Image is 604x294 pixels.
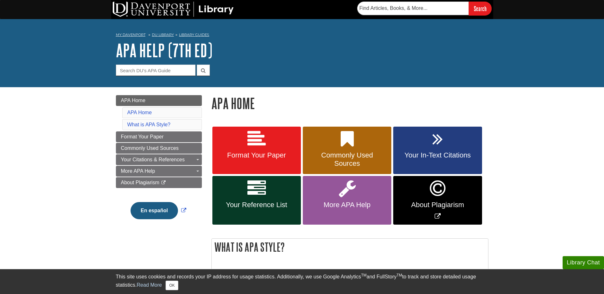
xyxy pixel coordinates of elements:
span: More APA Help [308,201,387,209]
span: More APA Help [121,168,155,174]
input: Search DU's APA Guide [116,65,195,76]
div: This site uses cookies and records your IP address for usage statistics. Additionally, we use Goo... [116,273,488,290]
form: Searches DU Library's articles, books, and more [357,2,492,15]
span: Commonly Used Sources [121,145,179,151]
span: Commonly Used Sources [308,151,387,168]
span: Format Your Paper [217,151,296,159]
img: DU Library [113,2,234,17]
span: Format Your Paper [121,134,164,139]
a: Your Citations & References [116,154,202,165]
span: Your Citations & References [121,157,185,162]
i: This link opens in a new window [161,181,166,185]
span: Your Reference List [217,201,296,209]
a: What is APA Style? [127,122,171,127]
a: More APA Help [116,166,202,177]
sup: TM [397,273,402,277]
button: Close [166,281,178,290]
a: Your In-Text Citations [393,127,482,174]
input: Search [469,2,492,15]
a: APA Home [127,110,152,115]
a: Read More [137,282,162,288]
a: Commonly Used Sources [303,127,391,174]
a: More APA Help [303,176,391,225]
a: About Plagiarism [116,177,202,188]
a: Commonly Used Sources [116,143,202,154]
div: Guide Page Menu [116,95,202,230]
button: En español [131,202,178,219]
button: Library Chat [563,256,604,269]
input: Find Articles, Books, & More... [357,2,469,15]
a: Library Guides [179,32,209,37]
span: Your In-Text Citations [398,151,477,159]
a: Your Reference List [212,176,301,225]
span: About Plagiarism [121,180,160,185]
nav: breadcrumb [116,31,488,41]
h1: APA Home [211,95,488,111]
a: APA Help (7th Ed) [116,40,212,60]
a: DU Library [152,32,174,37]
a: APA Home [116,95,202,106]
h2: What is APA Style? [212,239,488,255]
sup: TM [361,273,366,277]
span: APA Home [121,98,146,103]
a: Format Your Paper [116,131,202,142]
a: My Davenport [116,32,146,38]
a: Link opens in new window [393,176,482,225]
span: About Plagiarism [398,201,477,209]
a: Link opens in new window [129,208,188,213]
a: Format Your Paper [212,127,301,174]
